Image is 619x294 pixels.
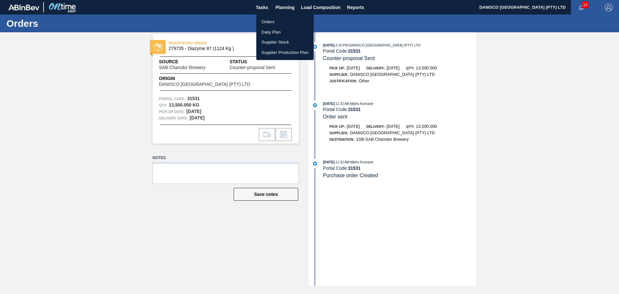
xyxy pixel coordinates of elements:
a: Orders [256,17,314,27]
a: Supplier Production Plan [256,47,314,58]
a: Daily Plan [256,27,314,37]
a: Supplier Stock [256,37,314,47]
